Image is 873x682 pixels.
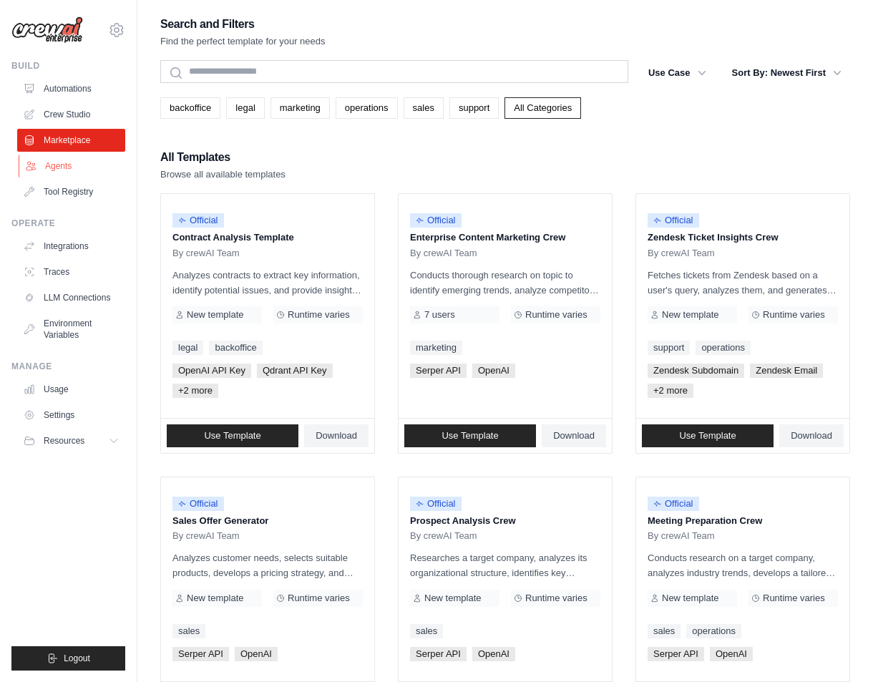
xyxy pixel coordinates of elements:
[723,60,850,86] button: Sort By: Newest First
[553,430,595,442] span: Download
[204,430,260,442] span: Use Template
[648,248,715,259] span: By crewAI Team
[525,309,587,321] span: Runtime varies
[404,424,536,447] a: Use Template
[410,647,467,661] span: Serper API
[288,309,350,321] span: Runtime varies
[17,180,125,203] a: Tool Registry
[187,593,243,604] span: New template
[642,424,774,447] a: Use Template
[442,430,498,442] span: Use Template
[404,97,444,119] a: sales
[172,364,251,378] span: OpenAI API Key
[172,341,203,355] a: legal
[791,430,832,442] span: Download
[686,624,741,638] a: operations
[525,593,587,604] span: Runtime varies
[160,167,286,182] p: Browse all available templates
[17,404,125,427] a: Settings
[172,497,224,511] span: Official
[316,430,357,442] span: Download
[410,248,477,259] span: By crewAI Team
[410,364,467,378] span: Serper API
[763,309,825,321] span: Runtime varies
[648,624,681,638] a: sales
[257,364,333,378] span: Qdrant API Key
[17,103,125,126] a: Crew Studio
[662,593,718,604] span: New template
[679,430,736,442] span: Use Template
[504,97,581,119] a: All Categories
[472,364,515,378] span: OpenAI
[17,286,125,309] a: LLM Connections
[696,341,751,355] a: operations
[172,384,218,398] span: +2 more
[172,624,205,638] a: sales
[17,129,125,152] a: Marketplace
[172,248,240,259] span: By crewAI Team
[410,213,462,228] span: Official
[410,497,462,511] span: Official
[172,268,363,298] p: Analyzes contracts to extract key information, identify potential issues, and provide insights fo...
[648,497,699,511] span: Official
[209,341,262,355] a: backoffice
[160,34,326,49] p: Find the perfect template for your needs
[17,378,125,401] a: Usage
[172,530,240,542] span: By crewAI Team
[763,593,825,604] span: Runtime varies
[172,230,363,245] p: Contract Analysis Template
[648,341,690,355] a: support
[160,147,286,167] h2: All Templates
[648,514,838,528] p: Meeting Preparation Crew
[11,361,125,372] div: Manage
[410,341,462,355] a: marketing
[288,593,350,604] span: Runtime varies
[172,647,229,661] span: Serper API
[648,213,699,228] span: Official
[779,424,844,447] a: Download
[410,514,600,528] p: Prospect Analysis Crew
[172,550,363,580] p: Analyzes customer needs, selects suitable products, develops a pricing strategy, and creates a co...
[44,435,84,447] span: Resources
[172,514,363,528] p: Sales Offer Generator
[11,646,125,671] button: Logout
[648,550,838,580] p: Conducts research on a target company, analyzes industry trends, develops a tailored sales strate...
[167,424,298,447] a: Use Template
[64,653,90,664] span: Logout
[542,424,606,447] a: Download
[710,647,753,661] span: OpenAI
[410,550,600,580] p: Researches a target company, analyzes its organizational structure, identifies key contacts, and ...
[226,97,264,119] a: legal
[17,260,125,283] a: Traces
[410,624,443,638] a: sales
[648,364,744,378] span: Zendesk Subdomain
[648,268,838,298] p: Fetches tickets from Zendesk based on a user's query, analyzes them, and generates a summary. Out...
[410,530,477,542] span: By crewAI Team
[235,647,278,661] span: OpenAI
[648,384,693,398] span: +2 more
[17,77,125,100] a: Automations
[11,218,125,229] div: Operate
[187,309,243,321] span: New template
[410,230,600,245] p: Enterprise Content Marketing Crew
[648,530,715,542] span: By crewAI Team
[160,14,326,34] h2: Search and Filters
[19,155,127,177] a: Agents
[662,309,718,321] span: New template
[160,97,220,119] a: backoffice
[640,60,715,86] button: Use Case
[17,235,125,258] a: Integrations
[11,16,83,44] img: Logo
[648,647,704,661] span: Serper API
[410,268,600,298] p: Conducts thorough research on topic to identify emerging trends, analyze competitor strategies, a...
[17,312,125,346] a: Environment Variables
[648,230,838,245] p: Zendesk Ticket Insights Crew
[11,60,125,72] div: Build
[424,593,481,604] span: New template
[449,97,499,119] a: support
[424,309,455,321] span: 7 users
[172,213,224,228] span: Official
[17,429,125,452] button: Resources
[270,97,330,119] a: marketing
[750,364,823,378] span: Zendesk Email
